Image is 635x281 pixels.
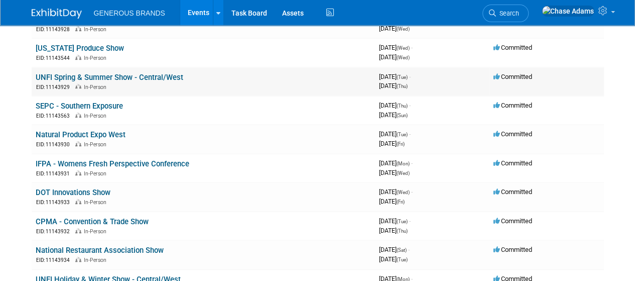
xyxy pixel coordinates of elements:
[36,246,164,255] a: National Restaurant Association Show
[397,170,410,176] span: (Wed)
[36,113,74,119] span: EID: 11143563
[397,26,410,32] span: (Wed)
[36,44,124,53] a: [US_STATE] Produce Show
[379,188,413,196] span: [DATE]
[397,132,408,137] span: (Tue)
[379,255,408,263] span: [DATE]
[397,113,408,118] span: (Sun)
[411,44,413,51] span: -
[379,130,411,138] span: [DATE]
[36,200,74,205] span: EID: 11143933
[94,9,165,17] span: GENEROUS BRANDS
[379,25,410,32] span: [DATE]
[36,102,123,111] a: SEPC - Southern Exposure
[75,228,81,233] img: In-Person Event
[36,84,74,90] span: EID: 11143929
[397,74,408,80] span: (Tue)
[493,188,532,196] span: Committed
[36,229,74,234] span: EID: 11143932
[493,246,532,253] span: Committed
[36,257,74,263] span: EID: 11143934
[493,159,532,167] span: Committed
[379,102,411,109] span: [DATE]
[36,188,110,197] a: DOT Innovations Show
[493,130,532,138] span: Committed
[409,217,411,225] span: -
[379,111,408,119] span: [DATE]
[397,199,405,205] span: (Fri)
[75,26,81,31] img: In-Person Event
[36,73,183,82] a: UNFI Spring & Summer Show - Central/West
[75,141,81,146] img: In-Person Event
[36,142,74,147] span: EID: 11143930
[84,55,109,61] span: In-Person
[409,130,411,138] span: -
[397,103,408,109] span: (Thu)
[493,102,532,109] span: Committed
[397,219,408,224] span: (Tue)
[379,227,408,234] span: [DATE]
[379,169,410,176] span: [DATE]
[84,84,109,90] span: In-Person
[397,55,410,60] span: (Wed)
[379,140,405,147] span: [DATE]
[397,228,408,234] span: (Thu)
[32,9,82,19] img: ExhibitDay
[493,217,532,225] span: Committed
[397,83,408,89] span: (Thu)
[84,26,109,33] span: In-Person
[379,159,413,167] span: [DATE]
[542,6,594,17] img: Chase Adams
[482,5,529,22] a: Search
[397,190,410,195] span: (Wed)
[379,198,405,205] span: [DATE]
[36,159,189,168] a: IFPA - Womens Fresh Perspective Conference
[397,247,407,253] span: (Sat)
[84,141,109,148] span: In-Person
[36,130,125,139] a: Natural Product Expo West
[75,257,81,262] img: In-Person Event
[496,10,519,17] span: Search
[75,170,81,175] img: In-Person Event
[75,55,81,60] img: In-Person Event
[379,53,410,61] span: [DATE]
[397,141,405,147] span: (Fri)
[36,27,74,32] span: EID: 11143928
[36,55,74,61] span: EID: 11143544
[397,45,410,51] span: (Wed)
[84,257,109,263] span: In-Person
[379,246,410,253] span: [DATE]
[397,257,408,262] span: (Tue)
[36,171,74,176] span: EID: 11143931
[84,228,109,235] span: In-Person
[409,102,411,109] span: -
[411,159,413,167] span: -
[84,170,109,177] span: In-Person
[379,217,411,225] span: [DATE]
[379,44,413,51] span: [DATE]
[84,199,109,206] span: In-Person
[75,84,81,89] img: In-Person Event
[493,73,532,80] span: Committed
[409,73,411,80] span: -
[36,217,149,226] a: CPMA - Convention & Trade Show
[84,113,109,119] span: In-Person
[397,161,410,166] span: (Mon)
[75,199,81,204] img: In-Person Event
[411,188,413,196] span: -
[379,82,408,89] span: [DATE]
[408,246,410,253] span: -
[75,113,81,118] img: In-Person Event
[379,73,411,80] span: [DATE]
[493,44,532,51] span: Committed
